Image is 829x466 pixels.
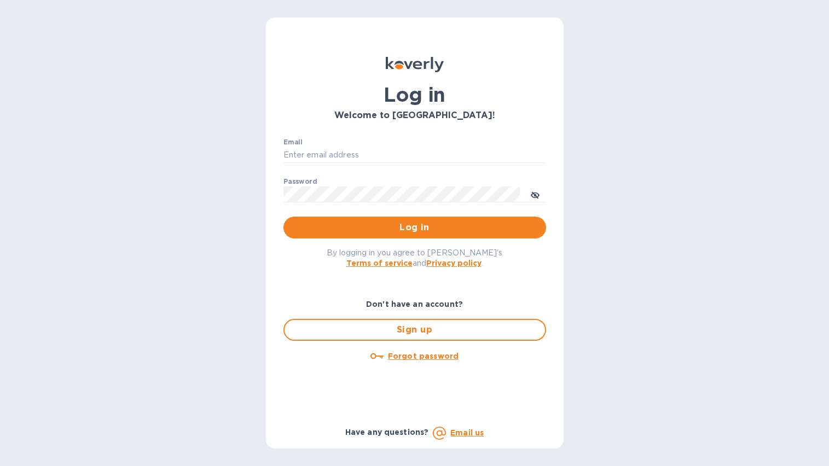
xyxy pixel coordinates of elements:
a: Privacy policy [426,259,482,267]
button: Sign up [283,319,546,341]
span: Log in [292,221,537,234]
a: Email us [450,428,484,437]
span: By logging in you agree to [PERSON_NAME]'s and . [327,248,502,267]
a: Terms of service [346,259,413,267]
h3: Welcome to [GEOGRAPHIC_DATA]! [283,110,546,121]
input: Enter email address [283,147,546,164]
h1: Log in [283,83,546,106]
button: toggle password visibility [524,183,546,205]
b: Don't have an account? [366,300,463,308]
label: Email [283,139,303,145]
label: Password [283,178,317,185]
u: Forgot password [388,352,459,360]
img: Koverly [386,57,444,72]
b: Have any questions? [345,428,429,436]
button: Log in [283,217,546,238]
span: Sign up [293,323,536,336]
